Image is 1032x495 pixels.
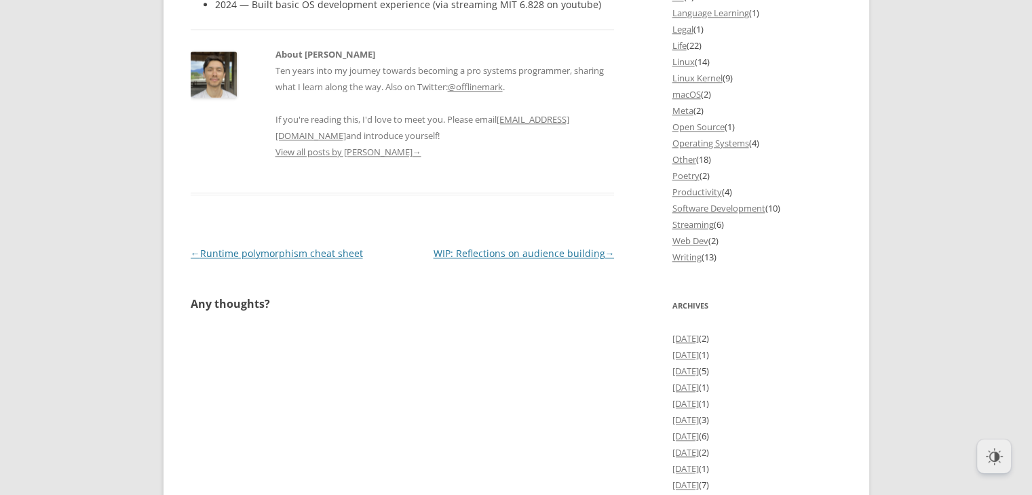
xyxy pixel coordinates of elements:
[672,167,842,184] li: (2)
[672,298,842,314] h3: Archives
[672,332,699,344] a: [DATE]
[672,5,842,21] li: (1)
[275,146,421,158] a: View all posts by [PERSON_NAME]→
[672,56,695,68] a: Linux
[275,62,615,144] p: Ten years into my journey towards becoming a pro systems programmer, sharing what I learn along t...
[672,330,842,346] li: (2)
[672,23,693,35] a: Legal
[672,153,696,165] a: Other
[672,135,842,151] li: (4)
[672,200,842,216] li: (10)
[672,39,687,52] a: Life
[672,397,699,410] a: [DATE]
[672,102,842,119] li: (2)
[672,72,723,84] a: Linux Kernel
[672,7,749,19] a: Language Learning
[433,247,614,260] a: WIP: Reflections on audience building→
[672,119,842,135] li: (1)
[672,349,699,361] a: [DATE]
[448,81,503,93] a: @offlinemark
[605,247,614,260] span: →
[672,414,699,426] a: [DATE]
[672,121,725,133] a: Open Source
[672,346,842,363] li: (1)
[672,218,714,231] a: Streaming
[672,381,699,393] a: [DATE]
[672,251,702,263] a: Writing
[672,444,842,460] li: (2)
[413,146,421,158] span: →
[672,460,842,477] li: (1)
[672,54,842,70] li: (14)
[672,430,699,442] a: [DATE]
[672,363,842,379] li: (5)
[672,462,699,475] a: [DATE]
[672,395,842,412] li: (1)
[672,235,708,247] a: Web Dev
[672,412,842,428] li: (3)
[672,104,693,117] a: Meta
[672,151,842,167] li: (18)
[672,379,842,395] li: (1)
[672,186,722,198] a: Productivity
[191,328,615,439] iframe: Comment Form
[672,21,842,37] li: (1)
[672,216,842,233] li: (6)
[672,233,842,249] li: (2)
[672,428,842,444] li: (6)
[672,202,765,214] a: Software Development
[191,247,200,260] span: ←
[672,184,842,200] li: (4)
[672,70,842,86] li: (9)
[672,88,701,100] a: macOS
[672,170,700,182] a: Poetry
[672,365,699,377] a: [DATE]
[672,479,699,491] a: [DATE]
[275,46,615,62] h2: About [PERSON_NAME]
[191,296,615,312] h3: Any thoughts?
[672,446,699,458] a: [DATE]
[672,86,842,102] li: (2)
[191,247,363,260] a: ←Runtime polymorphism cheat sheet
[672,477,842,493] li: (7)
[672,249,842,265] li: (13)
[672,37,842,54] li: (22)
[672,137,749,149] a: Operating Systems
